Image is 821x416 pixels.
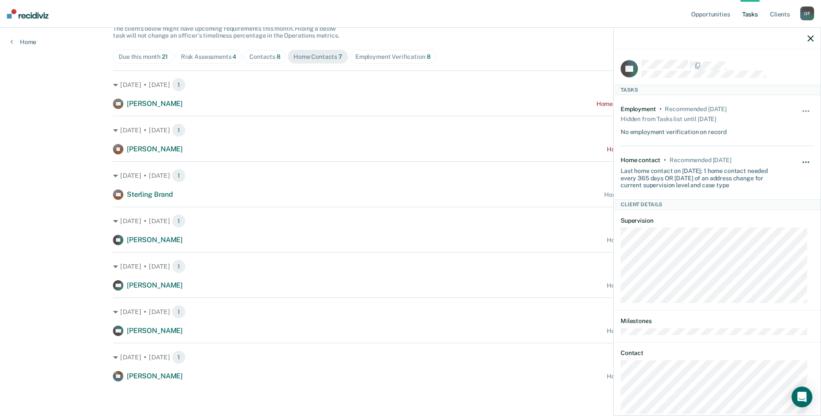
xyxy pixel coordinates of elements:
div: [DATE] • [DATE] [113,169,708,182]
div: Employment Verification [355,53,431,61]
div: Open Intercom Messenger [792,387,812,407]
span: 1 [172,350,186,364]
div: Home contact recommended [DATE] [607,373,708,380]
div: Client Details [614,199,821,210]
span: 4 [232,53,236,60]
div: Home contact recommended a year ago [596,100,708,108]
span: 1 [172,305,186,319]
div: Last home contact on [DATE]; 1 home contact needed every 365 days OR [DATE] of an address change ... [621,164,782,189]
div: [DATE] • [DATE] [113,350,708,364]
div: Home contact recommended in a day [604,191,708,198]
span: [PERSON_NAME] [127,236,183,244]
div: Hidden from Tasks list until [DATE] [621,113,716,125]
div: Due this month [119,53,168,61]
dt: Milestones [621,317,814,325]
div: [DATE] • [DATE] [113,305,708,319]
div: [DATE] • [DATE] [113,78,708,92]
span: 1 [172,123,186,137]
div: Tasks [614,85,821,95]
div: [DATE] • [DATE] [113,214,708,228]
div: Home contact recommended [DATE] [607,146,708,153]
div: • [664,157,666,164]
div: Recommended 7 months ago [665,106,726,113]
a: Home [10,38,36,46]
div: Home contact recommended [DATE] [607,237,708,244]
img: Recidiviz [7,9,48,19]
span: 8 [277,53,280,60]
dt: Supervision [621,217,814,224]
span: [PERSON_NAME] [127,99,183,108]
div: [DATE] • [DATE] [113,259,708,273]
span: 1 [172,78,186,92]
div: Risk Assessments [181,53,237,61]
div: • [660,106,662,113]
span: 1 [172,259,186,273]
div: Home contact [621,157,660,164]
div: Home contact recommended [DATE] [607,327,708,335]
div: Home contact recommended [DATE] [607,282,708,289]
span: 21 [162,53,168,60]
div: Employment [621,106,656,113]
div: Recommended in 5 days [670,157,731,164]
span: 8 [427,53,431,60]
span: [PERSON_NAME] [127,281,183,289]
span: [PERSON_NAME] [127,372,183,380]
div: O F [800,6,814,20]
span: Sterling Brand [127,190,173,198]
span: The clients below might have upcoming requirements this month. Hiding a below task will not chang... [113,25,339,39]
div: [DATE] • [DATE] [113,123,708,137]
dt: Contact [621,349,814,357]
div: No employment verification on record [621,125,727,136]
div: Home Contacts [293,53,342,61]
span: [PERSON_NAME] [127,326,183,335]
div: Contacts [249,53,280,61]
span: 1 [172,214,186,228]
span: 1 [172,169,186,182]
span: [PERSON_NAME] [127,145,183,153]
span: 7 [338,53,342,60]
